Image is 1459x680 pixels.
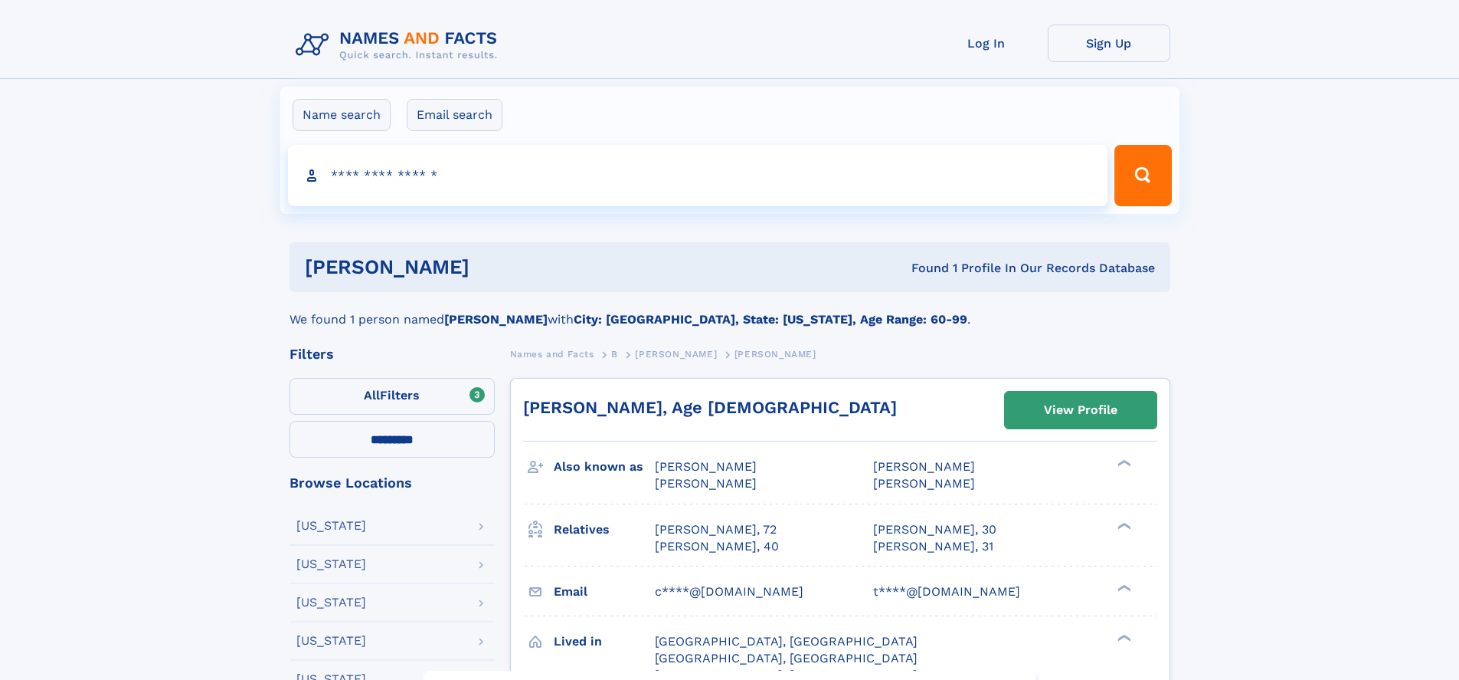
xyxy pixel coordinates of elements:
[925,25,1048,62] a: Log In
[635,344,717,363] a: [PERSON_NAME]
[1048,25,1170,62] a: Sign Up
[1005,392,1156,429] a: View Profile
[873,476,975,491] span: [PERSON_NAME]
[873,459,975,474] span: [PERSON_NAME]
[655,459,757,474] span: [PERSON_NAME]
[296,635,366,647] div: [US_STATE]
[655,651,918,665] span: [GEOGRAPHIC_DATA], [GEOGRAPHIC_DATA]
[296,520,366,532] div: [US_STATE]
[523,398,897,417] a: [PERSON_NAME], Age [DEMOGRAPHIC_DATA]
[1044,393,1117,428] div: View Profile
[290,25,510,66] img: Logo Names and Facts
[444,312,548,327] b: [PERSON_NAME]
[873,521,996,538] a: [PERSON_NAME], 30
[574,312,967,327] b: City: [GEOGRAPHIC_DATA], State: [US_STATE], Age Range: 60-99
[290,476,495,490] div: Browse Locations
[635,349,717,360] span: [PERSON_NAME]
[655,538,779,555] a: [PERSON_NAME], 40
[734,349,816,360] span: [PERSON_NAME]
[1114,145,1171,206] button: Search Button
[510,344,594,363] a: Names and Facts
[873,538,993,555] a: [PERSON_NAME], 31
[690,260,1155,277] div: Found 1 Profile In Our Records Database
[407,99,502,131] label: Email search
[1114,583,1132,593] div: ❯
[655,521,777,538] a: [PERSON_NAME], 72
[611,344,618,363] a: B
[655,476,757,491] span: [PERSON_NAME]
[554,629,655,655] h3: Lived in
[290,292,1170,329] div: We found 1 person named with .
[293,99,391,131] label: Name search
[288,145,1108,206] input: search input
[290,347,495,361] div: Filters
[1114,632,1132,642] div: ❯
[554,517,655,543] h3: Relatives
[290,378,495,415] label: Filters
[611,349,618,360] span: B
[296,558,366,570] div: [US_STATE]
[305,258,691,277] h1: [PERSON_NAME]
[655,634,918,649] span: [GEOGRAPHIC_DATA], [GEOGRAPHIC_DATA]
[364,388,380,402] span: All
[296,596,366,609] div: [US_STATE]
[1114,521,1132,531] div: ❯
[554,579,655,605] h3: Email
[1114,458,1132,468] div: ❯
[554,454,655,480] h3: Also known as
